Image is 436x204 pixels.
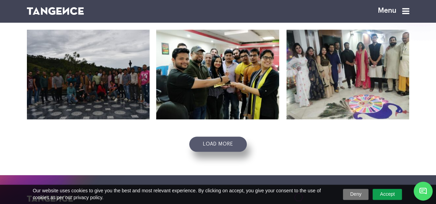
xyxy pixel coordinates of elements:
[343,189,369,200] a: Deny
[33,187,333,201] span: Our website uses cookies to give you the best and most relevant experience. By clicking on accept...
[414,182,433,201] span: Chat Widget
[27,7,84,15] img: logo SVG
[189,137,247,152] a: Load more
[373,189,402,200] a: Accept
